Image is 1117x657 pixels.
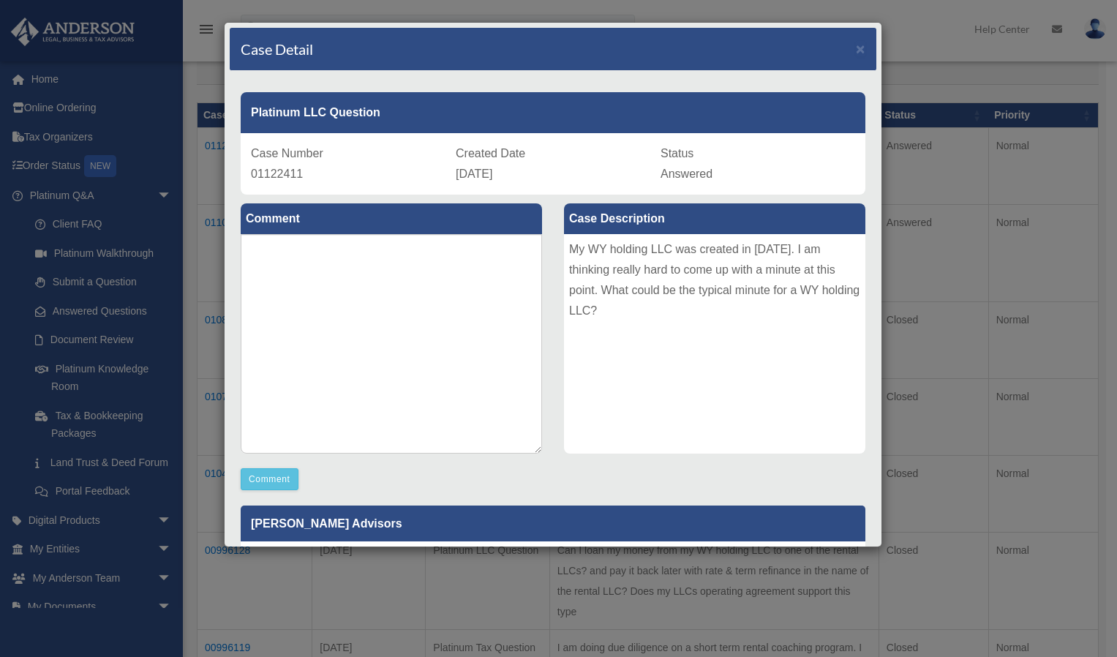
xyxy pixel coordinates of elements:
label: Case Description [564,203,865,234]
span: × [856,40,865,57]
h4: Case Detail [241,39,313,59]
span: Status [661,147,693,159]
p: [PERSON_NAME] Advisors [241,506,865,541]
span: Answered [661,168,712,180]
label: Comment [241,203,542,234]
span: Created Date [456,147,525,159]
span: [DATE] [456,168,492,180]
div: Platinum LLC Question [241,92,865,133]
span: 01122411 [251,168,303,180]
button: Comment [241,468,298,490]
div: My WY holding LLC was created in [DATE]. I am thinking really hard to come up with a minute at th... [564,234,865,454]
button: Close [856,41,865,56]
span: Case Number [251,147,323,159]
